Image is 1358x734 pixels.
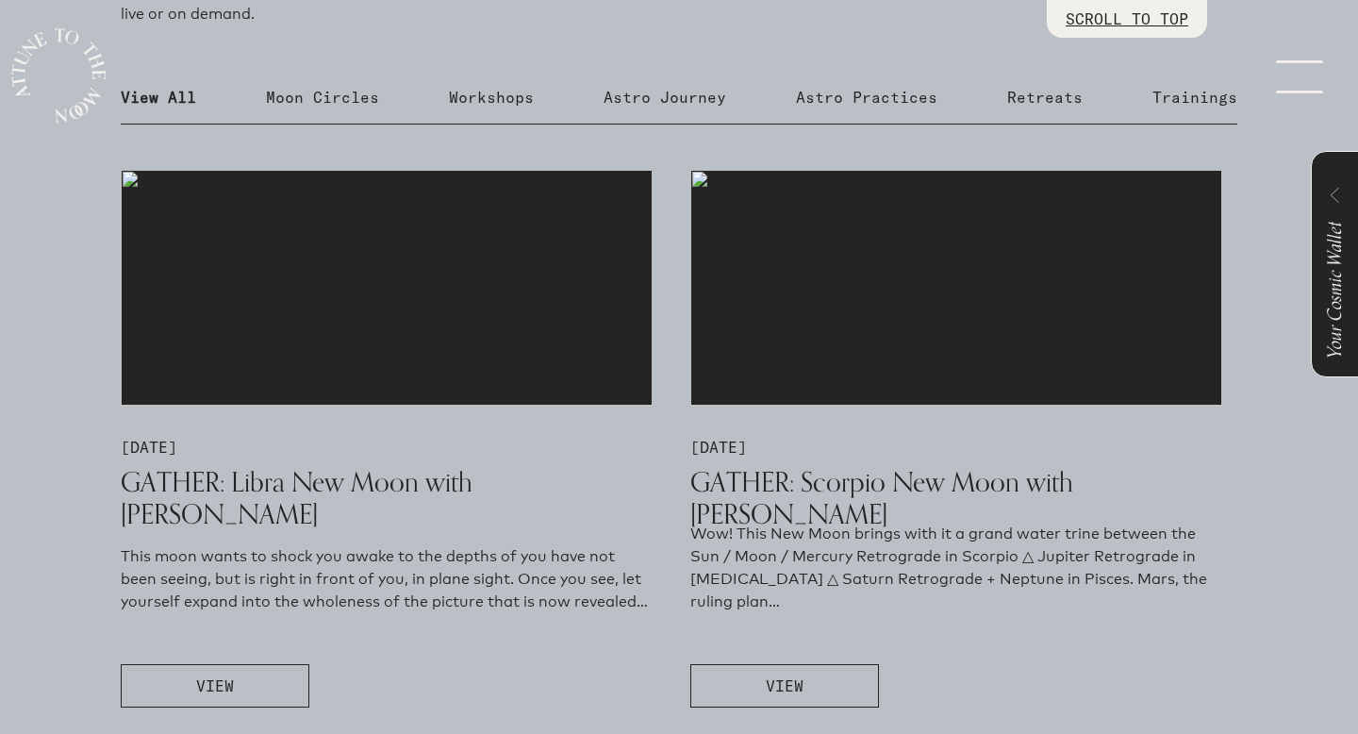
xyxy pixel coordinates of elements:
span: GATHER: Scorpio New Moon with Jana [690,465,1073,531]
p: Astro Journey [604,86,726,108]
span: This moon wants to shock you awake to the depths of you have not been seeing, but is right in fro... [121,547,648,610]
span: Your Cosmic Wallet [1319,222,1350,359]
span: Wow! This New Moon brings with it a grand water trine between the Sun / Moon / Mercury Retrograde... [690,525,1207,610]
p: Trainings [1152,86,1237,108]
p: Workshops [449,86,534,108]
p: [DATE] [121,436,653,459]
img: medias%2F6rnTUkpXLKCj2zQCcmZ5 [690,170,1222,406]
button: VIEW [690,664,879,708]
span: GATHER: Libra New Moon with Jana [121,465,472,531]
img: medias%2FtEQVl5vVpfGUZ8nZ58uP [121,170,653,406]
p: [DATE] [690,436,1222,459]
span: VIEW [196,675,234,697]
p: Moon Circles [266,86,379,108]
p: Astro Practices [796,86,937,108]
p: SCROLL TO TOP [1066,8,1188,30]
p: View All [121,86,196,108]
span: VIEW [766,675,803,697]
p: Retreats [1007,86,1083,108]
button: VIEW [121,664,309,708]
